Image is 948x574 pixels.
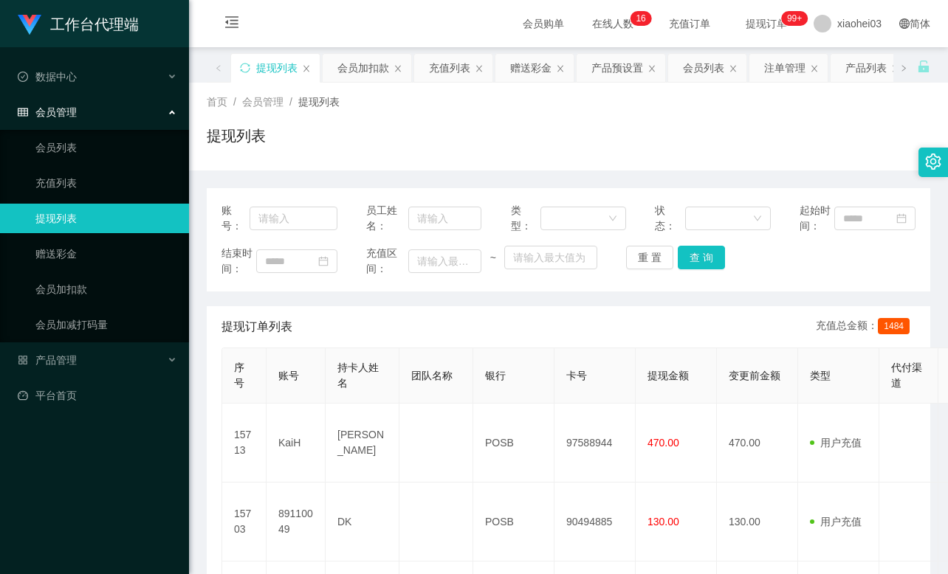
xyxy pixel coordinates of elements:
[648,516,679,528] span: 130.00
[429,54,470,82] div: 充值列表
[566,370,587,381] span: 卡号
[899,18,910,29] i: 图标: global
[35,274,177,304] a: 会员加扣款
[233,96,236,108] span: /
[18,18,139,30] a: 工作台代理端
[473,483,554,561] td: POSB
[326,483,399,561] td: DK
[267,483,326,561] td: 89110049
[242,96,284,108] span: 会员管理
[504,246,597,269] input: 请输入最大值为
[781,11,808,26] sup: 917
[207,125,266,147] h1: 提现列表
[630,11,651,26] sup: 16
[554,404,636,483] td: 97588944
[18,355,28,365] i: 图标: appstore-o
[608,214,617,224] i: 图标: down
[648,437,679,449] span: 470.00
[240,63,250,73] i: 图标: sync
[729,370,780,381] span: 变更前金额
[485,370,506,381] span: 银行
[473,404,554,483] td: POSB
[896,213,907,224] i: 图标: calendar
[481,250,504,266] span: ~
[878,318,910,334] span: 1484
[35,239,177,269] a: 赠送彩金
[35,168,177,198] a: 充值列表
[18,71,77,83] span: 数据中心
[683,54,724,82] div: 会员列表
[648,64,656,73] i: 图标: close
[591,54,643,82] div: 产品预设置
[289,96,292,108] span: /
[816,318,916,336] div: 充值总金额：
[891,64,900,73] i: 图标: close
[250,207,337,230] input: 请输入
[337,362,379,389] span: 持卡人姓名
[764,54,806,82] div: 注单管理
[810,64,819,73] i: 图标: close
[475,64,484,73] i: 图标: close
[900,64,907,72] i: 图标: right
[35,310,177,339] a: 会员加减打码量
[636,11,641,26] p: 1
[925,153,941,170] i: 图标: setting
[717,404,798,483] td: 470.00
[662,18,718,29] span: 充值订单
[626,246,673,269] button: 重 置
[302,64,311,73] i: 图标: close
[753,214,762,224] i: 图标: down
[18,106,77,118] span: 会员管理
[394,64,402,73] i: 图标: close
[215,64,222,72] i: 图标: left
[256,54,298,82] div: 提现列表
[917,60,930,73] i: 图标: unlock
[845,54,887,82] div: 产品列表
[18,15,41,35] img: logo.9652507e.png
[655,203,684,234] span: 状态：
[511,203,540,234] span: 类型：
[891,362,922,389] span: 代付渠道
[337,54,389,82] div: 会员加扣款
[411,370,453,381] span: 团队名称
[318,256,329,266] i: 图标: calendar
[717,483,798,561] td: 130.00
[222,483,267,561] td: 15703
[18,107,28,117] i: 图标: table
[221,318,292,336] span: 提现订单列表
[729,64,738,73] i: 图标: close
[18,381,177,410] a: 图标: dashboard平台首页
[554,483,636,561] td: 90494885
[408,207,482,230] input: 请输入
[810,370,831,381] span: 类型
[738,18,794,29] span: 提现订单
[18,72,28,82] i: 图标: check-circle-o
[366,246,408,277] span: 充值区间：
[50,1,139,48] h1: 工作台代理端
[585,18,641,29] span: 在线人数
[408,249,482,273] input: 请输入最小值为
[800,203,834,234] span: 起始时间：
[556,64,565,73] i: 图标: close
[18,354,77,366] span: 产品管理
[810,516,862,528] span: 用户充值
[326,404,399,483] td: [PERSON_NAME]
[222,404,267,483] td: 15713
[35,204,177,233] a: 提现列表
[278,370,299,381] span: 账号
[234,362,244,389] span: 序号
[221,246,256,277] span: 结束时间：
[510,54,552,82] div: 赠送彩金
[267,404,326,483] td: KaiH
[207,1,257,48] i: 图标: menu-fold
[221,203,250,234] span: 账号：
[678,246,725,269] button: 查 询
[641,11,646,26] p: 6
[207,96,227,108] span: 首页
[648,370,689,381] span: 提现金额
[298,96,340,108] span: 提现列表
[810,437,862,449] span: 用户充值
[366,203,408,234] span: 员工姓名：
[35,133,177,162] a: 会员列表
